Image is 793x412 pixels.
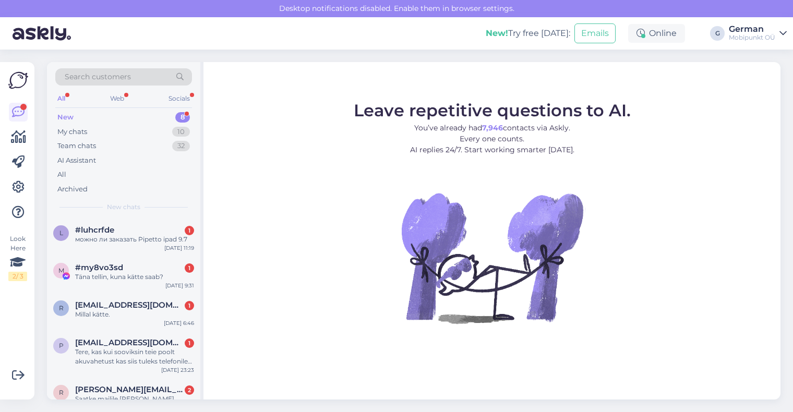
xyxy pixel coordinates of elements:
div: Tere, kas kui sooviksin teie poolt akuvahetust kas siis tuleks telefonile originaal aku [75,347,194,366]
div: Socials [166,92,192,105]
div: G [710,26,725,41]
div: 32 [172,141,190,151]
div: Millal kätte. [75,310,194,319]
span: R [59,304,64,312]
img: No Chat active [398,164,586,352]
span: #luhcrfde [75,225,114,235]
div: My chats [57,127,87,137]
b: 7,946 [482,123,503,132]
span: p [59,342,64,349]
div: Team chats [57,141,96,151]
button: Emails [574,23,616,43]
div: [DATE] 6:46 [164,319,194,327]
div: New [57,112,74,123]
p: You’ve already had contacts via Askly. Every one counts. AI replies 24/7. Start working smarter [... [354,123,631,155]
span: l [59,229,63,237]
div: 2 / 3 [8,272,27,281]
img: Askly Logo [8,70,28,90]
span: m [58,266,64,274]
div: Look Here [8,234,27,281]
span: New chats [107,202,140,212]
b: New! [486,28,508,38]
div: 8 [175,112,190,123]
div: [DATE] 9:31 [165,282,194,289]
div: 10 [172,127,190,137]
div: Web [108,92,126,105]
div: 2 [185,385,194,395]
span: Leave repetitive questions to AI. [354,100,631,120]
span: R [59,389,64,396]
div: Täna tellin, kuna kätte saab? [75,272,194,282]
div: All [57,169,66,180]
div: All [55,92,67,105]
div: German [729,25,775,33]
div: [DATE] 23:23 [161,366,194,374]
div: Online [628,24,685,43]
div: Try free [DATE]: [486,27,570,40]
div: можно ли заказать Pipetto ipad 9.7 [75,235,194,244]
span: prokoptsikdevon7@gmail.com [75,338,184,347]
div: 1 [185,263,194,273]
div: Mobipunkt OÜ [729,33,775,42]
div: 1 [185,301,194,310]
span: #my8vo3sd [75,263,123,272]
span: Rekka1juht@gmail.com [75,300,184,310]
span: Search customers [65,71,131,82]
a: GermanMobipunkt OÜ [729,25,787,42]
div: AI Assistant [57,155,96,166]
div: 1 [185,226,194,235]
div: Archived [57,184,88,195]
div: [DATE] 11:19 [164,244,194,252]
span: Rasmus.tagel@mail.ee [75,385,184,394]
div: 1 [185,338,194,348]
